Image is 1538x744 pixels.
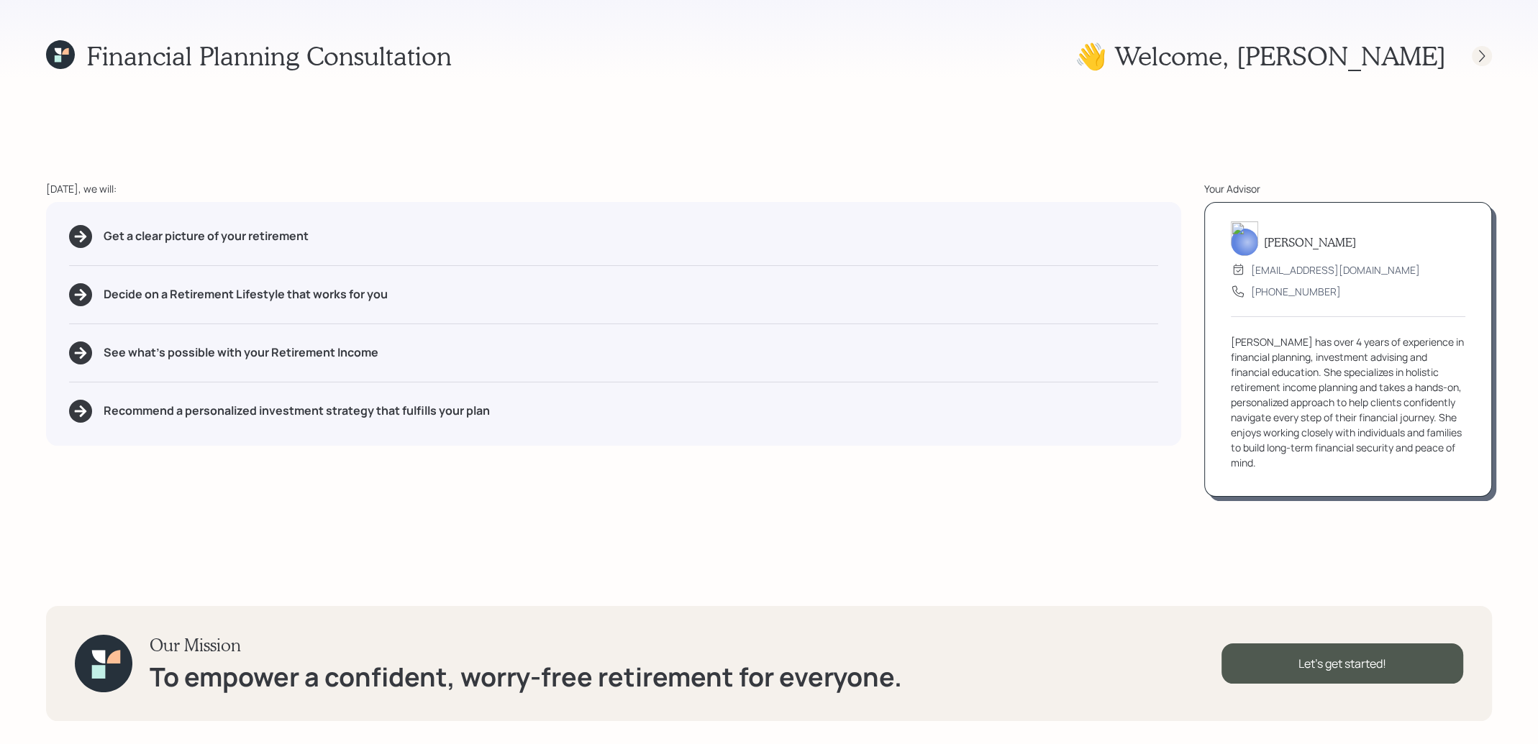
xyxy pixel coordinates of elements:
[86,40,452,71] h1: Financial Planning Consultation
[104,229,309,243] h5: Get a clear picture of your retirement
[150,661,902,692] h1: To empower a confident, worry-free retirement for everyone.
[104,288,388,301] h5: Decide on a Retirement Lifestyle that works for you
[1251,262,1420,277] div: [EMAIL_ADDRESS][DOMAIN_NAME]
[150,635,902,656] h3: Our Mission
[46,181,1181,196] div: [DATE], we will:
[1231,334,1465,470] div: [PERSON_NAME] has over 4 years of experience in financial planning, investment advising and finan...
[1075,40,1446,71] h1: 👋 Welcome , [PERSON_NAME]
[1221,643,1463,684] div: Let's get started!
[1204,181,1492,196] div: Your Advisor
[1251,284,1341,299] div: [PHONE_NUMBER]
[1264,235,1356,249] h5: [PERSON_NAME]
[104,346,378,359] h5: See what's possible with your Retirement Income
[1231,221,1258,256] img: aleksandra-headshot.png
[104,404,490,418] h5: Recommend a personalized investment strategy that fulfills your plan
